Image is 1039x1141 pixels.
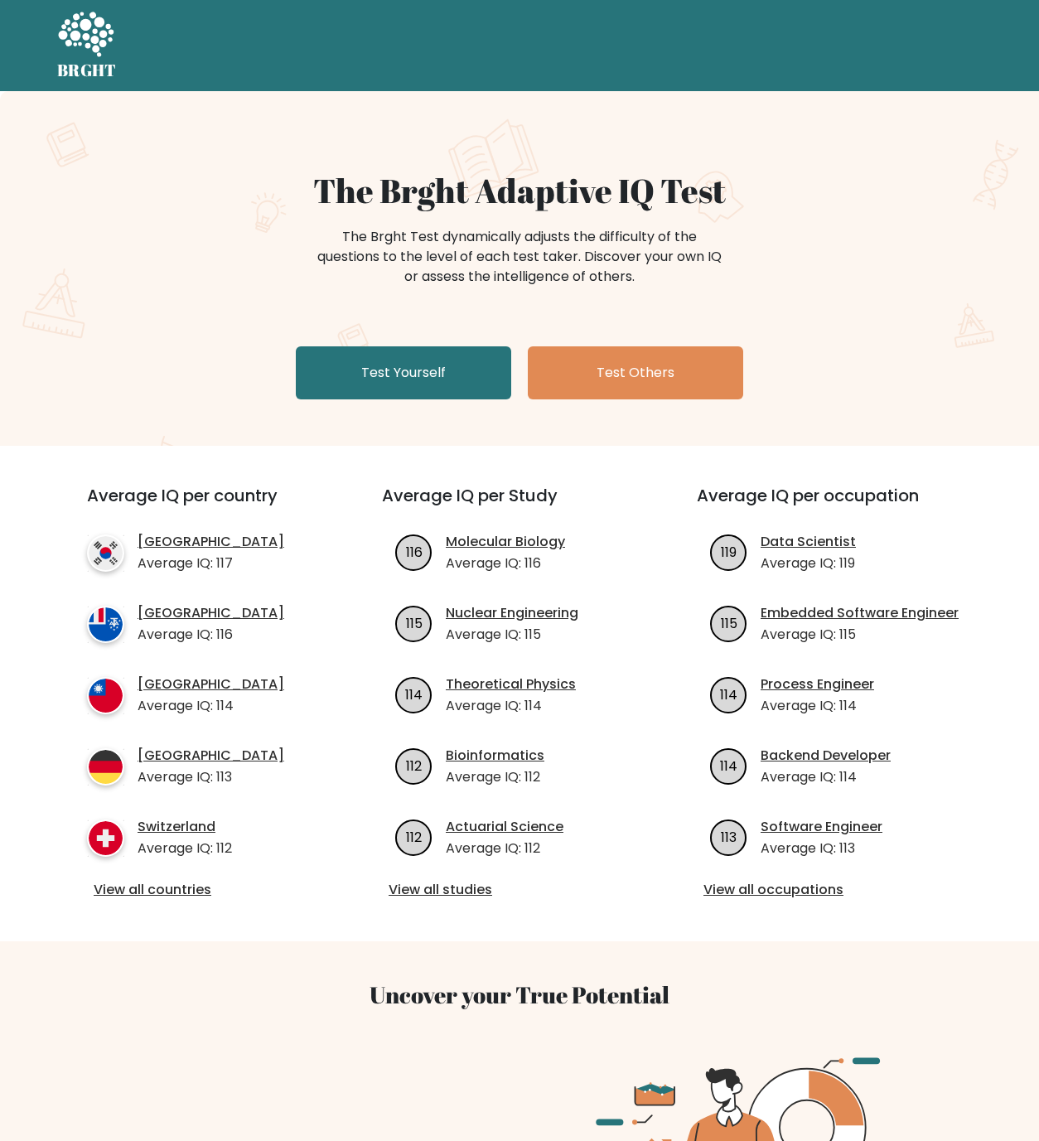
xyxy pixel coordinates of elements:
[138,625,284,645] p: Average IQ: 116
[406,542,423,561] text: 116
[382,486,657,525] h3: Average IQ per Study
[405,684,423,703] text: 114
[703,880,965,900] a: View all occupations
[528,346,743,399] a: Test Others
[138,696,284,716] p: Average IQ: 114
[720,756,737,775] text: 114
[761,625,959,645] p: Average IQ: 115
[138,554,284,573] p: Average IQ: 117
[721,827,737,846] text: 113
[57,7,117,85] a: BRGHT
[761,554,856,573] p: Average IQ: 119
[94,880,316,900] a: View all countries
[138,767,284,787] p: Average IQ: 113
[761,767,891,787] p: Average IQ: 114
[697,486,972,525] h3: Average IQ per occupation
[761,674,874,694] a: Process Engineer
[87,748,124,786] img: country
[138,817,232,837] a: Switzerland
[406,827,422,846] text: 112
[720,684,737,703] text: 114
[138,532,284,552] a: [GEOGRAPHIC_DATA]
[87,819,124,857] img: country
[761,603,959,623] a: Embedded Software Engineer
[446,625,578,645] p: Average IQ: 115
[87,534,124,572] img: country
[446,696,576,716] p: Average IQ: 114
[721,613,737,632] text: 115
[57,981,982,1009] h3: Uncover your True Potential
[761,839,882,858] p: Average IQ: 113
[761,746,891,766] a: Backend Developer
[312,227,727,287] div: The Brght Test dynamically adjusts the difficulty of the questions to the level of each test take...
[87,486,322,525] h3: Average IQ per country
[87,677,124,714] img: country
[406,613,423,632] text: 115
[446,839,563,858] p: Average IQ: 112
[446,746,544,766] a: Bioinformatics
[446,767,544,787] p: Average IQ: 112
[389,880,650,900] a: View all studies
[446,554,565,573] p: Average IQ: 116
[761,532,856,552] a: Data Scientist
[138,674,284,694] a: [GEOGRAPHIC_DATA]
[115,171,924,210] h1: The Brght Adaptive IQ Test
[57,60,117,80] h5: BRGHT
[406,756,422,775] text: 112
[138,746,284,766] a: [GEOGRAPHIC_DATA]
[761,817,882,837] a: Software Engineer
[446,817,563,837] a: Actuarial Science
[446,532,565,552] a: Molecular Biology
[138,839,232,858] p: Average IQ: 112
[721,542,737,561] text: 119
[87,606,124,643] img: country
[296,346,511,399] a: Test Yourself
[761,696,874,716] p: Average IQ: 114
[446,603,578,623] a: Nuclear Engineering
[138,603,284,623] a: [GEOGRAPHIC_DATA]
[446,674,576,694] a: Theoretical Physics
